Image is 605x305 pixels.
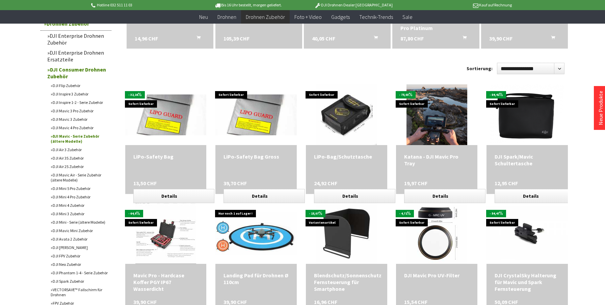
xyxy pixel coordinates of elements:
div: Blendschutz/Sonnenschutz Fernsteuerung für Smartphone [314,272,379,292]
a: Foto + Video [290,10,326,24]
a: DJI Spark/Mavic Schultertasche [495,153,560,167]
a: DJI Air 2S Zubehör [47,162,111,171]
a: DJI Avata 2 Zubehör [47,235,111,243]
span: Foto + Video [294,13,322,20]
a: DJI FPV Zubehör [47,252,111,260]
a: LiPo-Safety Bag Gross [223,153,289,160]
img: Landing Pad für Drohnen Ø 110cm [215,212,297,255]
a: Neu [194,10,213,24]
p: Bis 16 Uhr bestellt, morgen geliefert. [195,1,300,9]
a: DJI [PERSON_NAME] [47,243,111,252]
a: DJI Mini - Serie (ältere Modelle) [47,218,111,226]
a: DJI CrystalSky Halterung für Mavic und Spark Fernsteuerung [495,272,560,292]
label: Sortierung: [467,63,493,74]
a: DJI Mavic 3 Pro Zubehör [47,107,111,115]
img: Mavic Pro - Hardcase Koffer PGY IP67 Wasserdicht [135,203,196,264]
a: DJI Neo Zubehör [47,260,111,269]
a: DJI Mini 5 Pro Zubehör [47,184,111,193]
a: DJI Inspire 1-2 - Serie Zubehör [47,98,111,107]
a: Technik-Trends [354,10,398,24]
a: DJI Air 3 Zubehör [47,145,111,154]
a: DJI Enterprise Drohnen Ersatzteile [44,48,111,64]
span: Sale [402,13,413,20]
a: Details [133,189,215,203]
img: Katana - DJI Mavic Pro Tray [406,84,467,145]
a: DJI Mavic 3 Zubehör [47,115,111,123]
a: Drohnen [213,10,241,24]
a: DJI Mavic Pro UV-Filter [404,272,469,279]
img: LiPo-Safety Bag Gross [215,94,297,135]
a: DJI Inspire 3 Zubehör [47,90,111,98]
a: Neue Produkte [597,91,604,125]
a: Blendschutz/Sonnenschutz Fernsteuerung für Smartphone 16,96 CHF [314,272,379,292]
a: Details [404,189,485,203]
img: DJI CrystalSky Halterung für Mavic und Spark Fernsteuerung [486,206,568,261]
a: Katana - DJI Mavic Pro Tray [404,153,469,167]
a: DJI Spark Zubehör [47,277,111,285]
a: DJI Enterprise Drohnen Zubehör [44,31,111,48]
a: DJI Mavic 4 Pro Zubehör [47,123,111,132]
span: 87,80 CHF [400,34,424,43]
button: In den Warenkorb [543,34,559,43]
a: DJI Flip Zubehör [47,81,111,90]
a: Sale [398,10,417,24]
a: 19,97 CHF [404,180,427,187]
span: 14,96 CHF [135,34,158,43]
span: Neu [199,13,208,20]
span: Drohnen [217,13,236,20]
a: DJI Mini 4 Zubehör [47,201,111,210]
a: DJI Mini 4 Pro Zubehör [47,193,111,201]
img: DJI Mavic Pro UV-Filter [406,203,467,264]
a: DJI Phantom 1-4 - Serie Zubehör [47,269,111,277]
a: Drohnen Zubehör [241,10,290,24]
a: LiPo-Bag/Schutztasche [314,153,379,160]
a: Details [314,189,395,203]
a: Details [495,189,576,203]
img: DJI Spark/Mavic Schultertasche [490,84,564,145]
a: 39,70 CHF [223,180,247,187]
a: DJI Mavic - Serie Zubehör (ältere Modelle) [47,132,111,145]
a: DJI Mavic Air - Serie Zubehör (ältere Modelle) [47,171,111,184]
a: DJI Air 3S Zubehör [47,154,111,162]
p: DJI Drohnen Dealer [GEOGRAPHIC_DATA] [301,1,406,9]
img: LiPo-Safety Bag [125,94,207,135]
img: Blendschutz/Sonnenschutz Fernsteuerung für Smartphone [316,203,377,264]
a: DJI Mavic Mini Zubehör [47,226,111,235]
span: 12,95 CHF [495,180,518,187]
button: In den Warenkorb [366,34,382,43]
a: Mavic Pro - Hardcase Koffer PGY IP67 Wasserdicht [133,272,199,292]
span: 39,90 CHF [489,34,512,43]
a: VECTORSAVE™ Fallschirm für Drohnen [47,285,111,299]
p: Hotline 032 511 11 03 [90,1,195,9]
span: 105,39 CHF [223,34,249,43]
button: In den Warenkorb [188,34,205,43]
span: Technik-Trends [359,13,393,20]
span: Gadgets [331,13,350,20]
span: Drohnen Zubehör [246,13,285,20]
a: LiPo-Safety Bag [133,153,199,160]
a: 13,50 CHF [133,180,157,187]
a: DJI Consumer Drohnen Zubehör [44,64,111,81]
a: 24,92 CHF [314,180,337,187]
a: Details [223,189,305,203]
span: 40,05 CHF [312,34,335,43]
a: Landing Pad für Drohnen Ø 110cm [223,272,289,285]
a: Gadgets [326,10,354,24]
a: DJI Mini 3 Zubehör [47,210,111,218]
img: LiPo-Bag/Schutztasche [316,84,377,145]
button: In den Warenkorb [454,34,471,43]
a: Drohnen Zubehör [41,17,111,31]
